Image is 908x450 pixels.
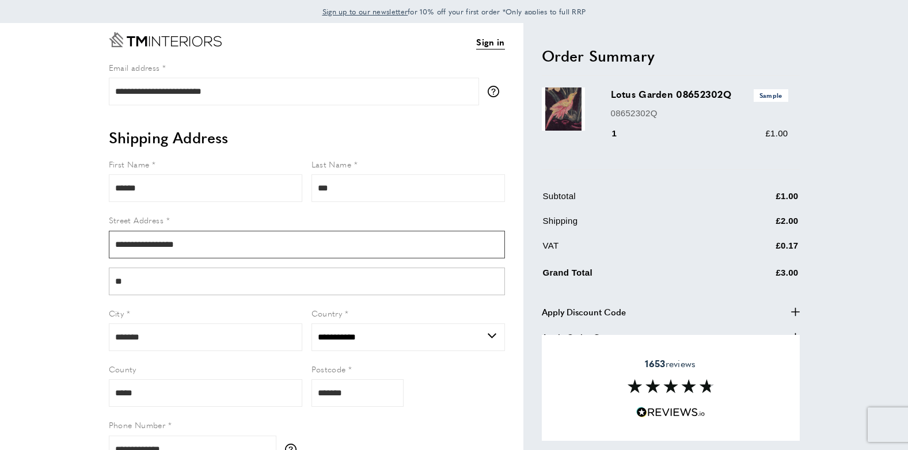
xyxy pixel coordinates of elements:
[611,127,633,140] div: 1
[719,189,799,212] td: £1.00
[543,239,718,261] td: VAT
[543,214,718,237] td: Shipping
[542,45,800,66] h2: Order Summary
[719,214,799,237] td: £2.00
[754,89,788,101] span: Sample
[476,35,504,49] a: Sign in
[109,307,124,319] span: City
[719,264,799,288] td: £3.00
[488,86,505,97] button: More information
[109,127,505,148] h2: Shipping Address
[542,87,585,131] img: Lotus Garden 08652302Q
[543,264,718,288] td: Grand Total
[628,379,714,393] img: Reviews section
[109,214,164,226] span: Street Address
[311,363,346,375] span: Postcode
[542,330,633,344] span: Apply Order Comment
[322,6,586,17] span: for 10% off your first order *Only applies to full RRP
[543,189,718,212] td: Subtotal
[311,158,352,170] span: Last Name
[109,62,160,73] span: Email address
[109,419,166,430] span: Phone Number
[636,407,705,418] img: Reviews.io 5 stars
[542,305,626,319] span: Apply Discount Code
[611,106,788,120] p: 08652302Q
[719,239,799,261] td: £0.17
[645,358,696,369] span: reviews
[611,87,788,101] h3: Lotus Garden 08652302Q
[322,6,408,17] a: Sign up to our newsletter
[311,307,343,319] span: Country
[109,363,136,375] span: County
[765,128,788,138] span: £1.00
[109,158,150,170] span: First Name
[645,357,665,370] strong: 1653
[109,32,222,47] a: Go to Home page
